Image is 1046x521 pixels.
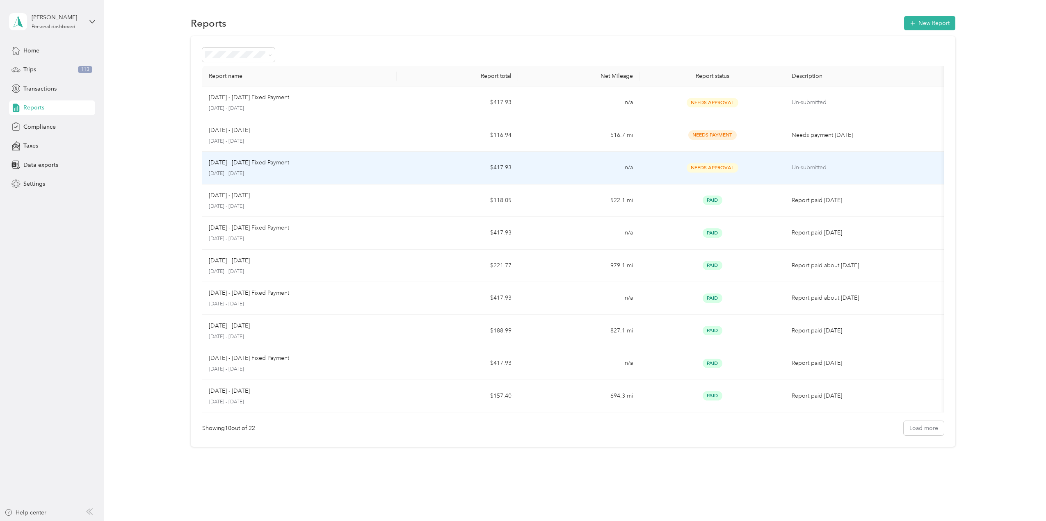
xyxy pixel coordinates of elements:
[209,105,390,112] p: [DATE] - [DATE]
[397,380,518,413] td: $157.40
[209,93,289,102] p: [DATE] - [DATE] Fixed Payment
[703,326,722,335] span: Paid
[518,282,639,315] td: n/a
[191,19,226,27] h1: Reports
[209,158,289,167] p: [DATE] - [DATE] Fixed Payment
[792,98,941,107] p: Un-submitted
[209,387,250,396] p: [DATE] - [DATE]
[397,152,518,184] td: $417.93
[792,131,941,140] p: Needs payment [DATE]
[209,203,390,210] p: [DATE] - [DATE]
[23,46,39,55] span: Home
[518,119,639,152] td: 516.7 mi
[209,289,289,298] p: [DATE] - [DATE] Fixed Payment
[518,347,639,380] td: n/a
[785,66,947,86] th: Description
[703,391,722,400] span: Paid
[518,315,639,348] td: 827.1 mi
[904,421,944,435] button: Load more
[792,228,941,237] p: Report paid [DATE]
[209,223,289,232] p: [DATE] - [DATE] Fixed Payment
[397,315,518,348] td: $188.99
[5,508,46,517] button: Help center
[23,103,44,112] span: Reports
[23,65,36,74] span: Trips
[792,196,941,205] p: Report paid [DATE]
[32,25,75,30] div: Personal dashboard
[209,235,390,243] p: [DATE] - [DATE]
[792,293,941,303] p: Report paid about [DATE]
[518,184,639,217] td: 522.1 mi
[687,163,738,173] span: Needs Approval
[792,359,941,368] p: Report paid [DATE]
[397,184,518,217] td: $118.05
[209,321,250,330] p: [DATE] - [DATE]
[23,180,45,188] span: Settings
[703,293,722,303] span: Paid
[23,141,38,150] span: Taxes
[397,119,518,152] td: $116.94
[397,86,518,119] td: $417.93
[687,98,738,107] span: Needs Approval
[209,126,250,135] p: [DATE] - [DATE]
[646,73,779,80] div: Report status
[209,170,390,177] p: [DATE] - [DATE]
[518,152,639,184] td: n/a
[518,66,639,86] th: Net Mileage
[792,326,941,335] p: Report paid [DATE]
[23,84,57,93] span: Transactions
[209,138,390,145] p: [DATE] - [DATE]
[397,66,518,86] th: Report total
[792,261,941,270] p: Report paid about [DATE]
[209,354,289,363] p: [DATE] - [DATE] Fixed Payment
[209,256,250,265] p: [DATE] - [DATE]
[209,300,390,308] p: [DATE] - [DATE]
[518,250,639,282] td: 979.1 mi
[703,261,722,270] span: Paid
[904,16,955,30] button: New Report
[397,217,518,250] td: $417.93
[23,123,56,131] span: Compliance
[792,163,941,172] p: Un-submitted
[209,191,250,200] p: [DATE] - [DATE]
[397,282,518,315] td: $417.93
[397,347,518,380] td: $417.93
[32,13,83,22] div: [PERSON_NAME]
[703,196,722,205] span: Paid
[397,250,518,282] td: $221.77
[688,130,737,140] span: Needs Payment
[202,424,255,432] div: Showing 10 out of 22
[209,366,390,373] p: [DATE] - [DATE]
[23,161,58,169] span: Data exports
[209,398,390,406] p: [DATE] - [DATE]
[703,359,722,368] span: Paid
[518,380,639,413] td: 694.3 mi
[518,86,639,119] td: n/a
[209,268,390,275] p: [DATE] - [DATE]
[792,391,941,400] p: Report paid [DATE]
[78,66,92,73] span: 113
[209,333,390,341] p: [DATE] - [DATE]
[202,66,397,86] th: Report name
[703,228,722,238] span: Paid
[1000,475,1046,521] iframe: Everlance-gr Chat Button Frame
[518,217,639,250] td: n/a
